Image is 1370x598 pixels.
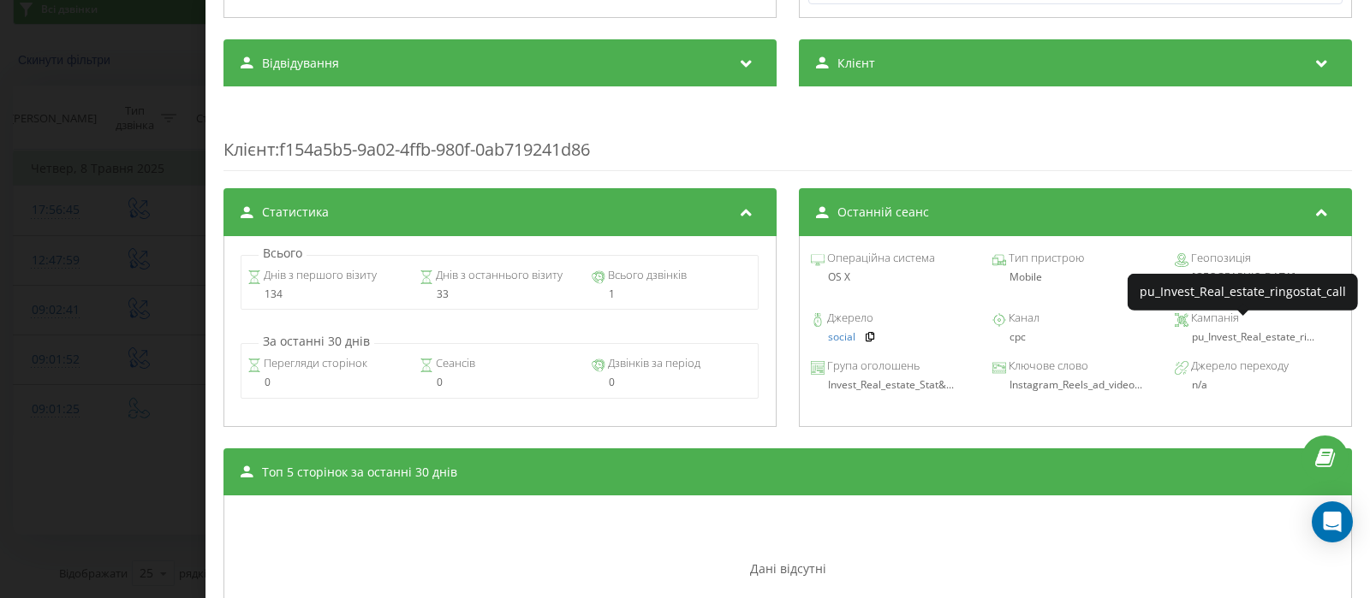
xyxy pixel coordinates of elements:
span: Статистика [262,204,329,221]
span: Instagram_Reels_ad_video... [1010,377,1142,392]
span: Клієнт [837,55,875,72]
div: : f154a5b5-9a02-4ffb-980f-0ab719241d86 [223,104,1352,171]
div: 0 [420,376,580,388]
span: Відвідування [262,55,339,72]
div: 134 [247,288,408,300]
span: Днів з першого візиту [261,267,377,284]
div: pu_Invest_Real_estate_ringostat_call [1140,283,1346,300]
p: Всього [259,245,307,262]
span: Топ 5 сторінок за останні 30 днів [262,464,457,481]
span: Перегляди сторінок [261,355,367,372]
span: Сеансів [433,355,475,372]
span: Клієнт [223,138,275,161]
span: pu_Invest_Real_estate_ri... [1192,329,1314,344]
span: Днів з останнього візиту [433,267,563,284]
span: Канал [1006,310,1039,327]
span: Invest_Real_estate_Stat&... [828,377,954,392]
span: Ключове слово [1006,358,1088,375]
div: 0 [247,376,408,388]
span: Джерело [825,310,873,327]
span: Джерело переходу [1188,358,1289,375]
a: social [828,331,855,343]
span: Всього дзвінків [605,267,687,284]
div: OS X [811,271,976,283]
div: Open Intercom Messenger [1312,501,1353,542]
p: За останні 30 днів [259,333,374,350]
div: cpc [992,331,1158,343]
div: n/a [1192,379,1340,391]
div: Mobile [992,271,1158,283]
span: Група оголошень [825,358,920,375]
span: Геопозиція [1188,250,1251,267]
span: Тип пристрою [1006,250,1084,267]
span: Дзвінків за період [605,355,700,372]
div: 33 [420,288,580,300]
span: Останній сеанс [837,204,929,221]
div: [GEOGRAPHIC_DATA], [GEOGRAPHIC_DATA] [1175,271,1340,296]
span: Операційна система [825,250,935,267]
div: 1 [592,288,752,300]
div: 0 [592,376,752,388]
